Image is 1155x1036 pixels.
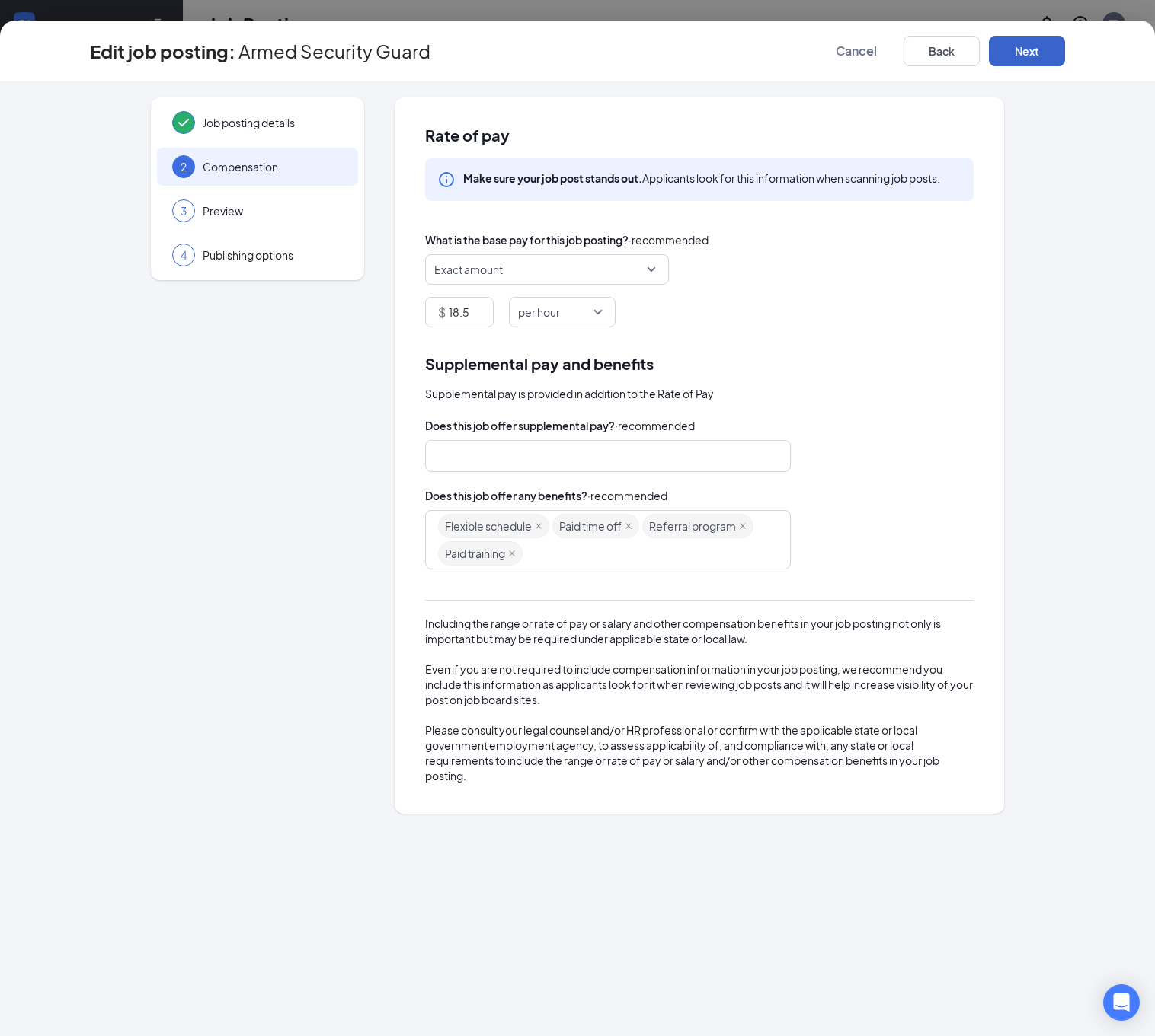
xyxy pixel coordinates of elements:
[508,550,516,557] span: close
[425,417,615,434] span: Does this job offer supplemental pay?
[739,522,747,530] span: close
[535,522,542,530] span: close
[425,385,714,402] span: Supplemental pay is provided in addition to the Rate of Pay
[445,542,505,565] span: Paid training
[463,171,940,186] div: Applicants look for this information when scanning job posts.
[181,159,187,174] span: 2
[818,36,894,66] button: Cancel
[836,43,877,59] span: Cancel
[615,417,695,434] span: · recommended
[434,255,503,284] span: Exact amount
[437,171,456,189] svg: Info
[1103,984,1140,1021] div: Open Intercom Messenger
[203,247,343,263] span: Publishing options
[425,487,587,504] span: Does this job offer any benefits?
[425,616,974,783] div: Including the range or rate of pay or salary and other compensation benefits in your job posting ...
[238,43,430,59] span: Armed Security Guard
[181,247,187,263] span: 4
[559,515,622,537] span: Paid time off
[989,36,1065,66] button: Next
[463,171,642,185] b: Make sure your job post stands out.
[518,298,560,327] span: per hour
[445,515,532,537] span: Flexible schedule
[425,352,654,375] span: Supplemental pay and benefits
[649,515,736,537] span: Referral program
[203,159,343,174] span: Compensation
[203,203,343,218] span: Preview
[629,231,709,248] span: · recommended
[587,487,667,504] span: · recommended
[425,128,974,143] span: Rate of pay
[904,36,980,66] button: Back
[90,38,235,64] h3: Edit job posting:
[174,113,193,132] svg: Checkmark
[203,115,343,130] span: Job posting details
[425,231,629,248] span: What is the base pay for this job posting?
[625,522,632,530] span: close
[181,203,187,218] span: 3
